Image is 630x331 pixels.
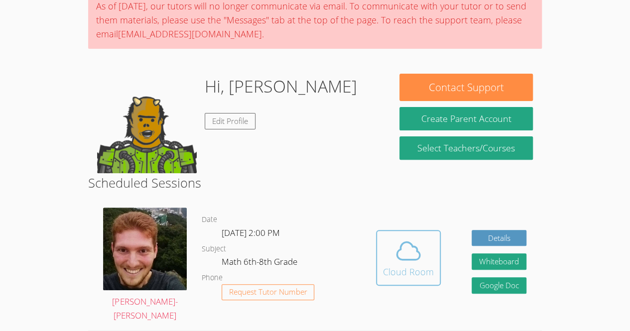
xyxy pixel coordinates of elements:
[103,208,187,290] img: avatar.png
[222,227,280,238] span: [DATE] 2:00 PM
[205,74,357,99] h1: Hi, [PERSON_NAME]
[472,230,526,246] a: Details
[88,173,542,192] h2: Scheduled Sessions
[97,74,197,173] img: default.png
[202,272,223,284] dt: Phone
[205,113,255,129] a: Edit Profile
[399,136,532,160] a: Select Teachers/Courses
[222,284,315,301] button: Request Tutor Number
[222,255,299,272] dd: Math 6th-8th Grade
[399,107,532,130] button: Create Parent Account
[202,214,217,226] dt: Date
[399,74,532,101] button: Contact Support
[202,243,226,255] dt: Subject
[383,265,434,279] div: Cloud Room
[103,208,187,323] a: [PERSON_NAME]-[PERSON_NAME]
[376,230,441,286] button: Cloud Room
[229,288,307,296] span: Request Tutor Number
[472,253,526,270] button: Whiteboard
[472,277,526,294] a: Google Doc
